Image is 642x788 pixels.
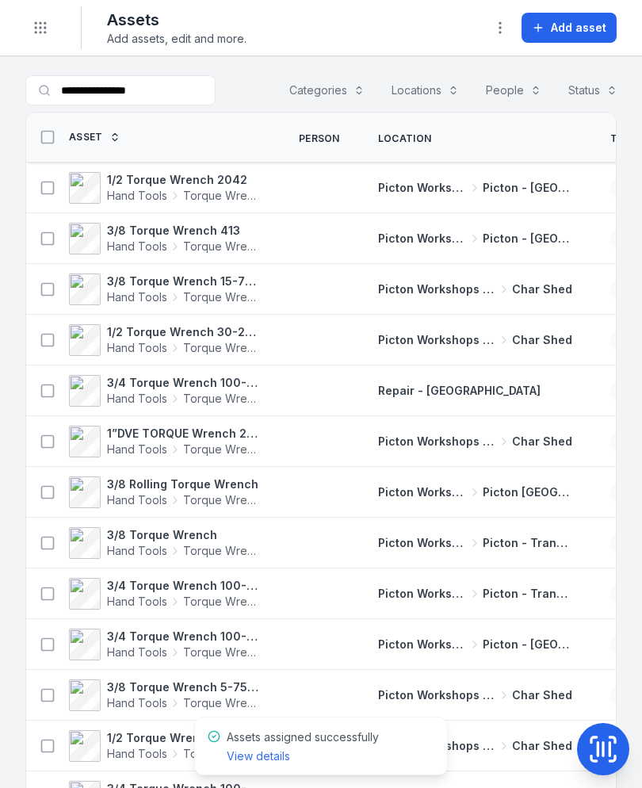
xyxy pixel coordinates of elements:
span: Torque Wrench [183,543,261,559]
a: Picton Workshops & BaysPicton - [GEOGRAPHIC_DATA] [378,637,572,652]
a: 1/2 Torque Wrench 2042Hand ToolsTorque Wrench [69,172,261,204]
strong: 1/2 Torque Wrench 2042 [107,172,261,188]
button: Locations [381,75,469,105]
strong: 3/8 Torque Wrench [107,527,261,543]
span: Add assets, edit and more. [107,31,246,47]
span: Picton Workshops & Bays [378,281,496,297]
span: Picton Workshops & Bays [378,434,496,449]
span: Tag [610,132,632,145]
span: Torque Wrench [183,645,261,660]
span: Hand Tools [107,492,167,508]
a: 3/8 Torque Wrench 5-75 ft/lbs 4582Hand ToolsTorque Wrench [69,679,261,711]
span: Char Shed [512,332,572,348]
span: Torque Wrench [183,239,261,254]
span: Torque Wrench [183,289,261,305]
a: Picton Workshops & BaysPicton - Transmission Bay [378,535,572,551]
span: Picton Workshops & Bays [378,687,496,703]
a: 3/8 Torque WrenchHand ToolsTorque Wrench [69,527,261,559]
strong: 3/8 Torque Wrench 413 [107,223,261,239]
span: Location [378,132,431,145]
a: Picton Workshops & BaysChar Shed [378,687,572,703]
strong: 3/4 Torque Wrench 100-500 ft/lbs box 2 4575 [107,375,261,391]
span: Hand Tools [107,695,167,711]
span: Hand Tools [107,594,167,610]
strong: 1/2 Torque Wrench 30-250 ft/lbs site box 2 4579 [107,324,261,340]
span: Hand Tools [107,746,167,762]
span: Hand Tools [107,340,167,356]
span: Picton - [GEOGRAPHIC_DATA] [483,637,572,652]
span: Hand Tools [107,289,167,305]
a: 3/8 Torque Wrench 15-75 ft/lbs site box 2 4581Hand ToolsTorque Wrench [69,274,261,305]
span: Char Shed [512,687,572,703]
span: Picton - Transmission Bay [483,535,572,551]
strong: 1/2 Torque Wrench 30-250 ft/lbs 4578 [107,730,261,746]
span: Picton Workshops & Bays [378,535,468,551]
span: Char Shed [512,281,572,297]
span: Picton Workshops & Bays [378,231,468,247]
a: 3/8 Torque Wrench 413Hand ToolsTorque Wrench [69,223,261,254]
a: Picton Workshops & BaysChar Shed [378,332,572,348]
span: Torque Wrench [183,391,261,407]
a: Picton Workshops & BaysChar Shed [378,738,572,754]
span: Hand Tools [107,645,167,660]
a: 1/2 Torque Wrench 30-250 ft/lbs 4578Hand ToolsTorque Wrench [69,730,261,762]
a: 3/8 Rolling Torque WrenchHand ToolsTorque Wrench [69,476,261,508]
span: Picton - Transmission Bay [483,586,572,602]
a: 1”DVE TORQUE Wrench 200-1000 ft/lbs 4572Hand ToolsTorque Wrench [69,426,261,457]
span: Torque Wrench [183,746,261,762]
a: Picton Workshops & BaysPicton - Transmission Bay [378,586,572,602]
a: View details [227,748,290,764]
span: Picton Workshops & Bays [378,180,468,196]
span: Torque Wrench [183,594,261,610]
a: 3/4 Torque Wrench 100-600 ft/lbs 447Hand ToolsTorque Wrench [69,629,261,660]
span: Hand Tools [107,239,167,254]
strong: 3/8 Rolling Torque Wrench [107,476,261,492]
span: Torque Wrench [183,695,261,711]
a: Picton Workshops & BaysPicton - [GEOGRAPHIC_DATA] [378,180,572,196]
a: Picton Workshops & BaysPicton - [GEOGRAPHIC_DATA] [378,231,572,247]
span: Asset [69,131,103,143]
strong: 1”DVE TORQUE Wrench 200-1000 ft/lbs 4572 [107,426,261,442]
strong: 3/8 Torque Wrench 5-75 ft/lbs 4582 [107,679,261,695]
a: Asset [69,131,120,143]
span: Char Shed [512,738,572,754]
a: 3/4 Torque Wrench 100-600 ft/lbs 0320601267Hand ToolsTorque Wrench [69,578,261,610]
strong: 3/8 Torque Wrench 15-75 ft/lbs site box 2 4581 [107,274,261,289]
span: Picton Workshops & Bays [378,332,496,348]
button: People [476,75,552,105]
span: Picton Workshops & Bays [378,637,468,652]
button: Toggle navigation [25,13,55,43]
span: Char Shed [512,434,572,449]
button: Categories [279,75,375,105]
span: Hand Tools [107,543,167,559]
span: Torque Wrench [183,188,261,204]
strong: 3/4 Torque Wrench 100-600 ft/lbs 0320601267 [107,578,261,594]
span: Picton - [GEOGRAPHIC_DATA] [483,231,572,247]
h2: Assets [107,9,246,31]
a: Picton Workshops & BaysChar Shed [378,434,572,449]
a: 3/4 Torque Wrench 100-500 ft/lbs box 2 4575Hand ToolsTorque Wrench [69,375,261,407]
span: Add asset [551,20,606,36]
button: Status [558,75,628,105]
span: Hand Tools [107,391,167,407]
span: Assets assigned successfully [227,730,379,763]
span: Torque Wrench [183,442,261,457]
a: Picton Workshops & BaysPicton [GEOGRAPHIC_DATA] [378,484,572,500]
strong: 3/4 Torque Wrench 100-600 ft/lbs 447 [107,629,261,645]
span: Torque Wrench [183,340,261,356]
span: Person [299,132,340,145]
span: Picton - [GEOGRAPHIC_DATA] [483,180,572,196]
a: Repair - [GEOGRAPHIC_DATA] [378,383,541,399]
a: 1/2 Torque Wrench 30-250 ft/lbs site box 2 4579Hand ToolsTorque Wrench [69,324,261,356]
a: Picton Workshops & BaysChar Shed [378,281,572,297]
button: Add asset [522,13,617,43]
span: Picton [GEOGRAPHIC_DATA] [483,484,572,500]
span: Hand Tools [107,442,167,457]
span: Picton Workshops & Bays [378,586,468,602]
span: Torque Wrench [183,492,261,508]
span: Picton Workshops & Bays [378,484,468,500]
span: Hand Tools [107,188,167,204]
span: Repair - [GEOGRAPHIC_DATA] [378,384,541,397]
